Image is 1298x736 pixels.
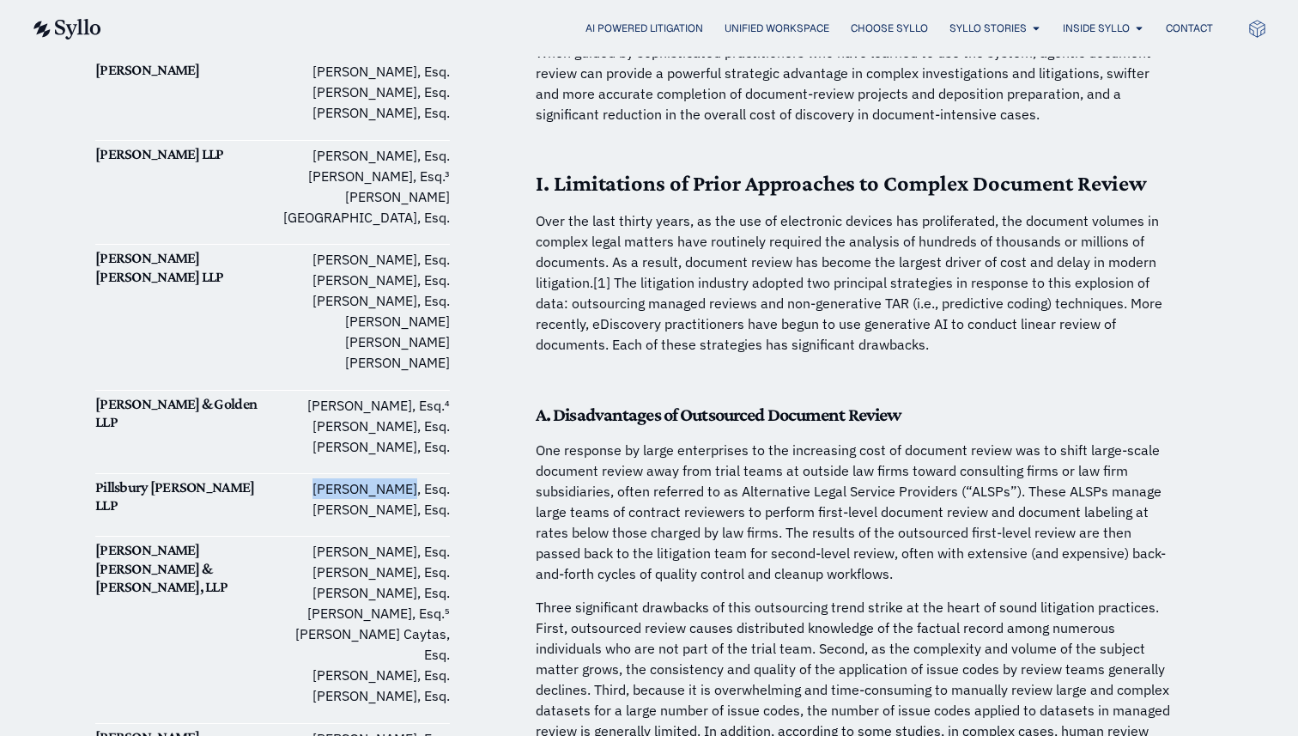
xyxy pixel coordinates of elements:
p: [PERSON_NAME], Esq. [PERSON_NAME], Esq.³ [PERSON_NAME][GEOGRAPHIC_DATA], Esq. [272,145,449,228]
strong: I. Limitations of Prior Approaches to Complex Document Review [536,171,1148,196]
h6: [PERSON_NAME] & Golden LLP [95,395,272,432]
div: Menu Toggle [136,21,1213,37]
p: One response by large enterprises to the increasing cost of document review was to shift large-sc... [536,440,1171,584]
p: [PERSON_NAME], Esq. [PERSON_NAME], Esq. [PERSON_NAME], Esq. [PERSON_NAME] [PERSON_NAME] [PERSON_N... [272,249,449,373]
a: Choose Syllo [851,21,928,36]
img: syllo [31,19,101,40]
p: Over the last thirty years, as the use of electronic devices has proliferated, the document volum... [536,210,1171,355]
p: [PERSON_NAME], Esq. [PERSON_NAME], Esq. [272,478,449,520]
strong: A. Disadvantages of Outsourced Document Review [536,404,901,425]
p: [PERSON_NAME], Esq. [PERSON_NAME], Esq. [PERSON_NAME], Esq. [PERSON_NAME], Esq.⁵ [PERSON_NAME] Ca... [272,541,449,706]
a: AI Powered Litigation [585,21,703,36]
h6: Pillsbury [PERSON_NAME] LLP [95,478,272,515]
p: When guided by sophisticated practitioners who have learned to use the system, agentic document r... [536,42,1171,125]
nav: Menu [136,21,1213,37]
a: Syllo Stories [949,21,1027,36]
a: Contact [1166,21,1213,36]
p: [PERSON_NAME], Esq. [PERSON_NAME], Esq. [PERSON_NAME], Esq. [272,61,449,123]
p: [PERSON_NAME], Esq.⁴ [PERSON_NAME], Esq. [PERSON_NAME], Esq. [272,395,449,457]
a: Unified Workspace [725,21,829,36]
h6: [PERSON_NAME] [PERSON_NAME] & [PERSON_NAME], LLP [95,541,272,597]
a: Inside Syllo [1063,21,1130,36]
h6: [PERSON_NAME] [95,61,272,80]
h6: [PERSON_NAME] [PERSON_NAME] LLP [95,249,272,286]
h6: [PERSON_NAME] LLP [95,145,272,164]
